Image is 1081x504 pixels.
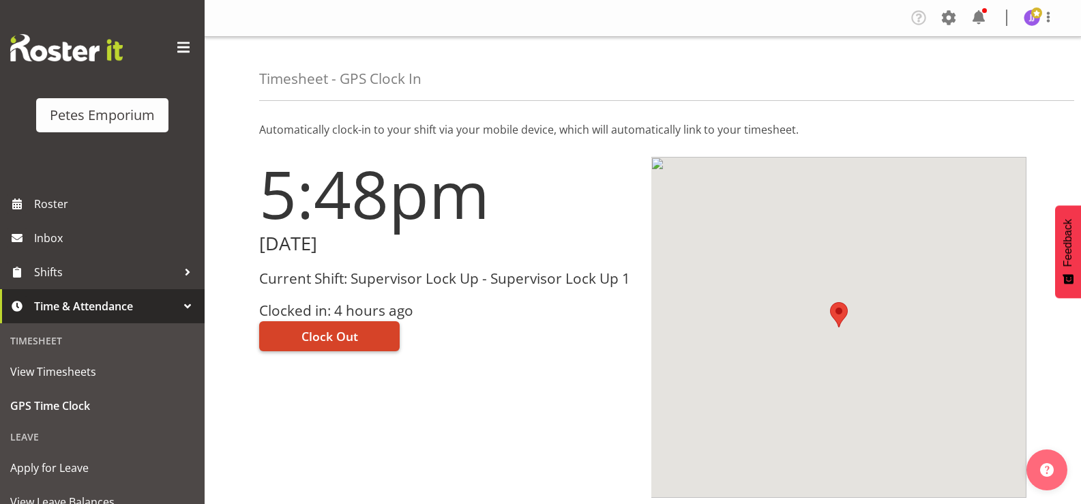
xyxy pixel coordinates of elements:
div: Leave [3,423,201,451]
h3: Clocked in: 4 hours ago [259,303,635,318]
button: Feedback - Show survey [1055,205,1081,298]
span: GPS Time Clock [10,396,194,416]
div: Timesheet [3,327,201,355]
h3: Current Shift: Supervisor Lock Up - Supervisor Lock Up 1 [259,271,635,286]
span: Inbox [34,228,198,248]
span: Roster [34,194,198,214]
a: Apply for Leave [3,451,201,485]
img: Rosterit website logo [10,34,123,61]
a: View Timesheets [3,355,201,389]
span: Apply for Leave [10,458,194,478]
a: GPS Time Clock [3,389,201,423]
span: Time & Attendance [34,296,177,316]
span: Feedback [1062,219,1074,267]
h2: [DATE] [259,233,635,254]
h4: Timesheet - GPS Clock In [259,71,421,87]
span: View Timesheets [10,361,194,382]
p: Automatically clock-in to your shift via your mobile device, which will automatically link to you... [259,121,1026,138]
button: Clock Out [259,321,400,351]
h1: 5:48pm [259,157,635,231]
img: help-xxl-2.png [1040,463,1054,477]
span: Clock Out [301,327,358,345]
span: Shifts [34,262,177,282]
div: Petes Emporium [50,105,155,125]
img: janelle-jonkers702.jpg [1024,10,1040,26]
